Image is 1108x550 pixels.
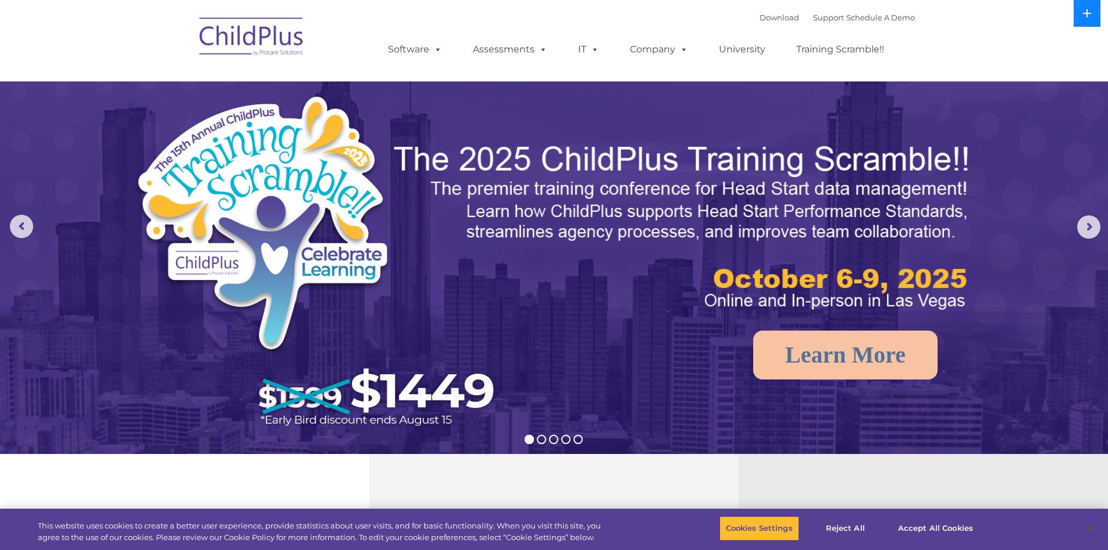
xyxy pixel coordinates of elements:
[760,13,799,22] a: Download
[1077,516,1102,541] button: Close
[376,38,454,61] a: Software
[162,125,211,133] span: Phone number
[461,38,559,61] a: Assessments
[892,516,979,541] button: Accept All Cookies
[760,13,915,22] font: |
[846,13,915,22] a: Schedule A Demo
[813,13,844,22] a: Support
[38,520,610,543] div: This website uses cookies to create a better user experience, provide statistics about user visit...
[707,38,777,61] a: University
[618,38,700,61] a: Company
[194,9,310,68] img: ChildPlus by Procare Solutions
[719,516,799,541] button: Cookies Settings
[753,331,938,379] a: Learn More
[162,77,197,86] span: Last name
[809,516,882,541] button: Reject All
[785,38,896,61] a: Training Scramble!!
[567,38,611,61] a: IT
